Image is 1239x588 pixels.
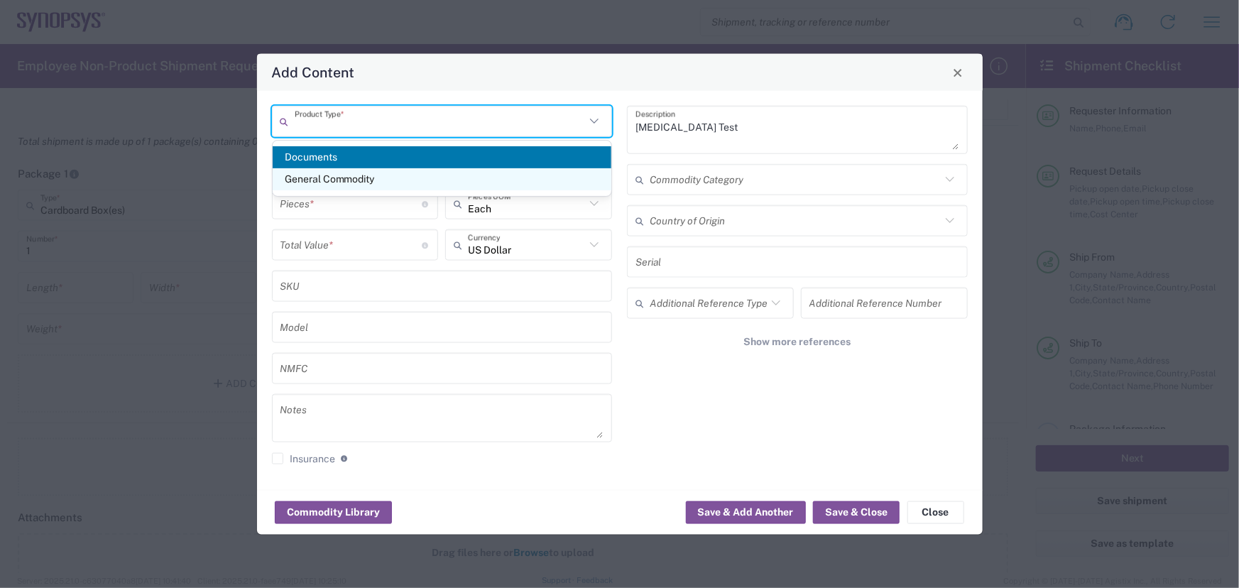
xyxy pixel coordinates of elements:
[273,146,612,168] span: Documents
[273,168,612,190] span: General Commodity
[275,501,392,523] button: Commodity Library
[813,501,900,523] button: Save & Close
[686,501,806,523] button: Save & Add Another
[948,62,968,82] button: Close
[272,453,336,464] label: Insurance
[743,335,851,349] span: Show more references
[271,62,354,82] h4: Add Content
[907,501,964,523] button: Close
